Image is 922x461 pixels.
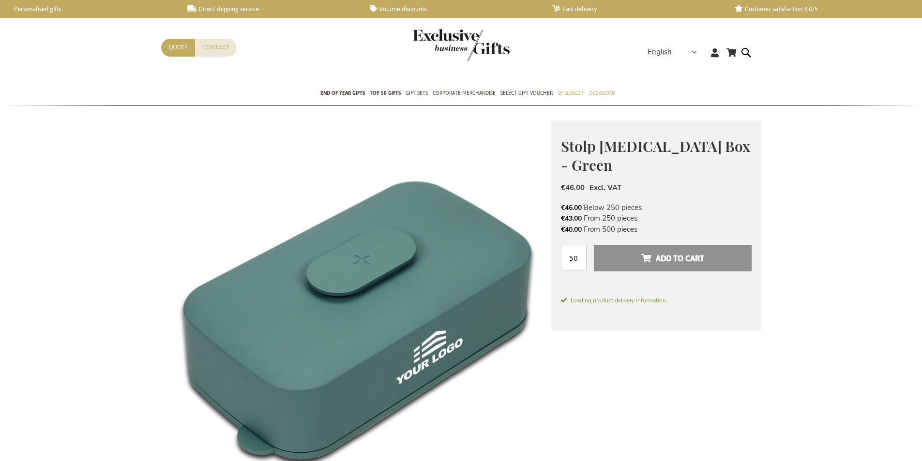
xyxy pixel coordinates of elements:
[558,88,584,98] span: By Budget
[589,183,621,193] span: Excl. VAT
[735,5,902,13] a: Customer satisfaction 4,6/5
[561,224,752,235] li: From 500 pieces
[320,88,365,98] span: End of year gifts
[561,225,582,234] span: €40.00
[558,82,584,106] a: By Budget
[433,82,496,106] a: Corporate Merchandise
[370,88,401,98] span: TOP 50 Gifts
[589,82,615,106] a: Occasions
[561,213,752,223] li: From 250 pieces
[561,296,752,305] span: Loading product delivery information.
[370,82,401,106] a: TOP 50 Gifts
[561,202,752,213] li: Below 250 pieces
[500,88,553,98] span: Select Gift Voucher
[413,29,510,61] img: Exclusive Business gifts logo
[5,5,172,13] a: Personalised gifts
[406,88,428,98] span: Gift Sets
[561,183,585,193] span: €46.00
[561,214,582,223] span: €43.00
[370,5,537,13] a: Volume discounts
[552,5,719,13] a: Fast delivery
[320,82,365,106] a: End of year gifts
[561,203,582,212] span: €46.00
[561,245,587,270] input: Qty
[195,39,237,57] a: Contact
[433,88,496,98] span: Corporate Merchandise
[500,82,553,106] a: Select Gift Voucher
[161,39,195,57] a: Quote
[406,82,428,106] a: Gift Sets
[589,88,615,98] span: Occasions
[187,5,354,13] a: Direct shipping service
[413,29,461,61] a: store logo
[648,46,672,58] span: English
[561,136,750,175] span: Stolp [MEDICAL_DATA] Box - Green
